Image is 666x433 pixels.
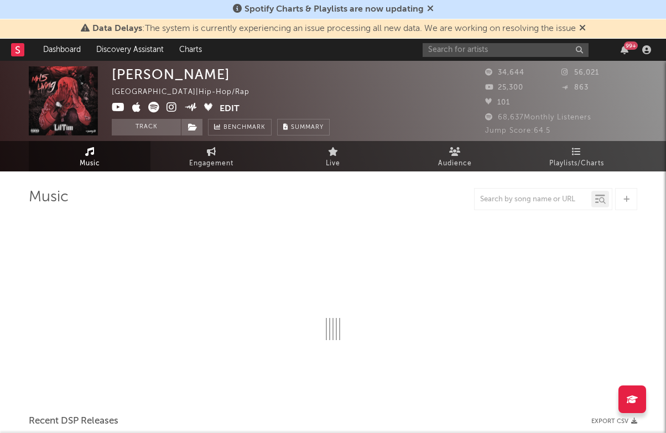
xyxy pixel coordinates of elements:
[35,39,89,61] a: Dashboard
[621,45,628,54] button: 99+
[92,24,576,33] span: : The system is currently experiencing an issue processing all new data. We are working on resolv...
[223,121,266,134] span: Benchmark
[516,141,637,171] a: Playlists/Charts
[624,41,638,50] div: 99 +
[171,39,210,61] a: Charts
[561,69,599,76] span: 56,021
[485,99,510,106] span: 101
[394,141,516,171] a: Audience
[438,157,472,170] span: Audience
[189,157,233,170] span: Engagement
[277,119,330,135] button: Summary
[291,124,324,131] span: Summary
[272,141,394,171] a: Live
[244,5,424,14] span: Spotify Charts & Playlists are now updating
[485,114,591,121] span: 68,637 Monthly Listeners
[92,24,142,33] span: Data Delays
[29,415,118,428] span: Recent DSP Releases
[326,157,340,170] span: Live
[112,86,262,99] div: [GEOGRAPHIC_DATA] | Hip-Hop/Rap
[80,157,100,170] span: Music
[561,84,589,91] span: 863
[112,119,181,135] button: Track
[485,127,550,134] span: Jump Score: 64.5
[485,84,523,91] span: 25,300
[591,418,637,425] button: Export CSV
[423,43,589,57] input: Search for artists
[427,5,434,14] span: Dismiss
[485,69,524,76] span: 34,644
[220,102,240,116] button: Edit
[208,119,272,135] a: Benchmark
[29,141,150,171] a: Music
[475,195,591,204] input: Search by song name or URL
[89,39,171,61] a: Discovery Assistant
[579,24,586,33] span: Dismiss
[549,157,604,170] span: Playlists/Charts
[150,141,272,171] a: Engagement
[112,66,230,82] div: [PERSON_NAME]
